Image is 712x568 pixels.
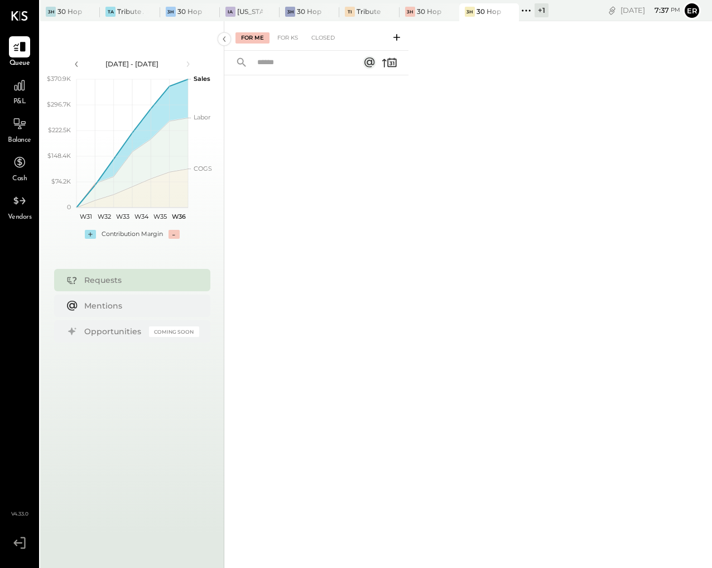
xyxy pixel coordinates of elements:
a: Cash [1,152,39,184]
a: P&L [1,75,39,107]
div: 3H [166,7,176,17]
text: $148.4K [47,152,71,160]
div: 3H [405,7,415,17]
span: Cash [12,174,27,184]
span: Queue [9,59,30,69]
div: Coming Soon [149,326,199,337]
div: 30 Hop [GEOGRAPHIC_DATA] [297,7,323,16]
div: Mentions [84,300,194,311]
div: 30 Hop Omaha [177,7,203,16]
a: Balance [1,113,39,146]
text: $370.9K [47,75,71,83]
button: Er [683,2,701,20]
div: copy link [607,4,618,16]
div: IA [225,7,235,17]
text: Sales [194,75,210,83]
div: Tribute Ankeny [117,7,143,16]
text: W33 [116,213,129,220]
text: W35 [153,213,167,220]
div: For Me [235,32,270,44]
div: + 1 [535,3,549,17]
div: 30 Hop MGS [477,7,502,16]
span: P&L [13,97,26,107]
div: 30 Hop Ankeny [417,7,442,16]
text: W32 [98,213,111,220]
div: [DATE] [620,5,680,16]
div: 30 Hop IRL [57,7,83,16]
text: 0 [67,203,71,211]
div: Tribute IRL [357,7,382,16]
div: [DATE] - [DATE] [85,59,180,69]
text: $74.2K [51,177,71,185]
div: For KS [272,32,304,44]
div: - [169,230,180,239]
text: Labor [194,113,210,121]
div: TI [345,7,355,17]
div: 3H [285,7,295,17]
div: Requests [84,275,194,286]
span: Balance [8,136,31,146]
text: COGS [194,165,212,172]
text: W31 [79,213,92,220]
div: 3H [465,7,475,17]
text: $296.7K [47,100,71,108]
text: W34 [134,213,149,220]
div: [US_STATE] Athletic Club [237,7,263,16]
a: Vendors [1,190,39,223]
a: Queue [1,36,39,69]
div: TA [105,7,116,17]
div: Contribution Margin [102,230,163,239]
text: W36 [171,213,185,220]
div: Closed [306,32,340,44]
text: $222.5K [48,126,71,134]
div: 3H [46,7,56,17]
div: Opportunities [84,326,143,337]
div: + [85,230,96,239]
span: Vendors [8,213,32,223]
